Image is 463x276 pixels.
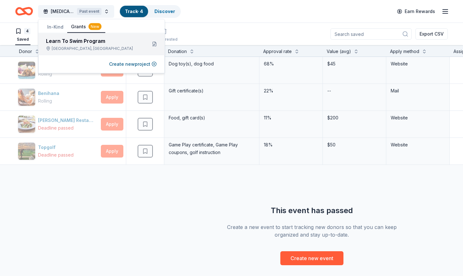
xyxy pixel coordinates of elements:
[220,223,403,239] div: Create a new event to start tracking new donors so that you can keep organized and stay up-to-date.
[220,205,403,216] div: This event has passed
[109,60,157,68] button: Create newproject
[390,48,419,55] div: Apply method
[24,28,30,34] div: 4
[125,9,143,14] a: Track· 4
[168,86,255,95] div: Gift certificate(s)
[88,23,101,30] div: New
[67,21,105,33] button: Grants
[168,140,255,157] div: Game Play certificate, Game Play coupons, golf instruction
[168,59,255,68] div: Dog toy(s), dog food
[263,59,319,68] div: 68%
[46,37,142,45] div: Learn To Swim Program
[46,46,142,51] div: [GEOGRAPHIC_DATA], [GEOGRAPHIC_DATA]
[391,114,445,122] div: Website
[51,8,75,15] span: [MEDICAL_DATA] Prevention Heroes Charity Event
[280,251,343,265] button: Create new event
[19,48,32,55] div: Donor
[327,113,382,122] div: $200
[327,59,382,68] div: $45
[330,28,412,40] input: Search saved
[38,5,114,18] button: [MEDICAL_DATA] Prevention Heroes Charity EventPast event
[327,86,332,95] div: --
[168,48,187,55] div: Donation
[391,87,445,95] div: Mail
[263,113,319,122] div: 11%
[327,48,351,55] div: Value (avg)
[391,60,445,68] div: Website
[263,140,319,149] div: 18%
[43,21,67,33] button: In-Kind
[263,86,319,95] div: 22%
[119,5,181,18] button: Track· 4Discover
[391,141,445,149] div: Website
[154,9,175,14] a: Discover
[263,48,292,55] div: Approval rate
[393,6,439,17] a: Earn Rewards
[77,8,101,15] div: Past event
[327,140,382,149] div: $50
[168,113,255,122] div: Food, gift card(s)
[15,4,33,19] a: Home
[415,28,448,40] button: Export CSV
[15,37,30,42] div: Saved
[15,25,30,45] button: 4Saved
